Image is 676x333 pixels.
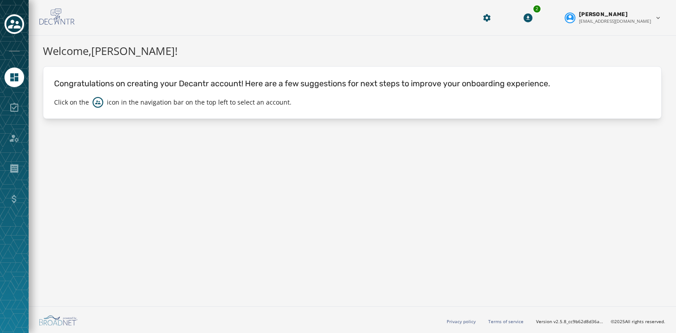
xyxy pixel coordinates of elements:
[479,10,495,26] button: Manage global settings
[532,4,541,13] div: 2
[4,67,24,87] a: Navigate to Home
[107,98,292,107] p: icon in the navigation bar on the top left to select an account.
[553,318,604,325] span: v2.5.8_cc9b62d8d36ac40d66e6ee4009d0e0f304571100
[520,10,536,26] button: Download Menu
[561,7,665,28] button: User settings
[536,318,604,325] span: Version
[611,318,665,325] span: © 2025 All rights reserved.
[4,14,24,34] button: Toggle account select drawer
[54,77,651,90] p: Congratulations on creating your Decantr account! Here are a few suggestions for next steps to im...
[579,18,651,25] span: [EMAIL_ADDRESS][DOMAIN_NAME]
[488,318,524,325] a: Terms of service
[54,98,89,107] p: Click on the
[579,11,628,18] span: [PERSON_NAME]
[447,318,476,325] a: Privacy policy
[43,43,662,59] h1: Welcome, [PERSON_NAME] !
